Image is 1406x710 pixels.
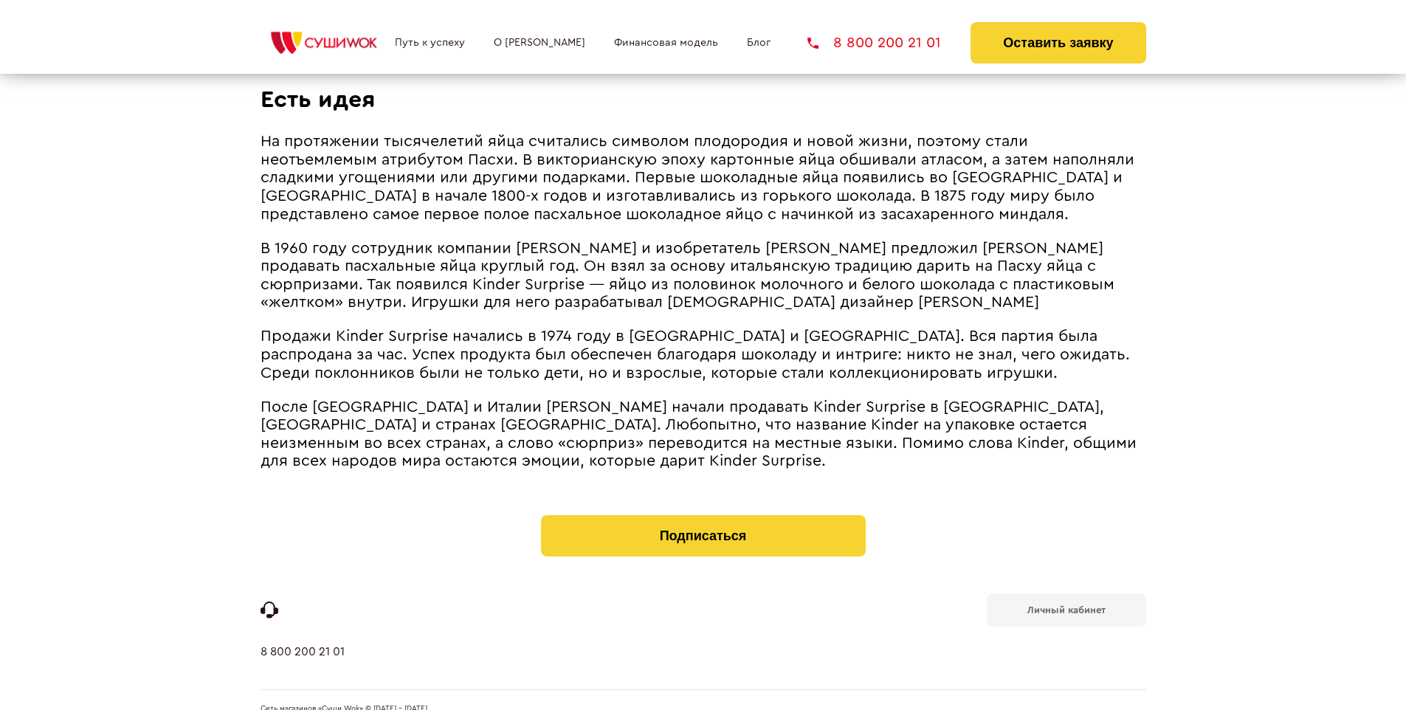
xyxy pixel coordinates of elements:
[261,645,345,689] a: 8 800 200 21 01
[261,241,1114,311] span: В 1960 году сотрудник компании [PERSON_NAME] и изобретатель [PERSON_NAME] предложил [PERSON_NAME]...
[494,37,585,49] a: О [PERSON_NAME]
[261,399,1137,469] span: После [GEOGRAPHIC_DATA] и Италии [PERSON_NAME] начали продавать Kinder Surprise в [GEOGRAPHIC_DAT...
[1027,605,1106,615] b: Личный кабинет
[807,35,941,50] a: 8 800 200 21 01
[261,328,1130,380] span: Продажи Kinder Surprise начались в 1974 году в [GEOGRAPHIC_DATA] и [GEOGRAPHIC_DATA]. Вся партия ...
[395,37,465,49] a: Путь к успеху
[747,37,771,49] a: Блог
[971,22,1145,63] button: Оставить заявку
[261,134,1134,221] span: На протяжении тысячелетий яйца считались символом плодородия и новой жизни, поэтому стали неотъем...
[833,35,941,50] span: 8 800 200 21 01
[261,88,376,111] span: Есть идея
[541,515,866,556] button: Подписаться
[987,593,1146,627] a: Личный кабинет
[614,37,718,49] a: Финансовая модель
